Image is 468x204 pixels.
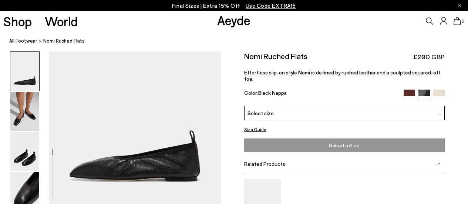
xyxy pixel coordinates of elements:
button: Select a Size [244,138,445,152]
span: Nomi Ruched Flats [43,37,85,45]
a: Aeyde [217,12,250,28]
span: Select a Size [246,141,442,150]
span: Related Products [244,161,285,167]
a: Shop [3,15,32,28]
span: Select size [248,109,274,117]
img: Nomi Ruched Flats - Image 1 [10,52,39,91]
span: £290 GBP [413,52,445,61]
a: 5 [454,17,461,25]
div: Color: [244,90,397,98]
p: Final Sizes | Extra 15% Off [172,1,296,10]
button: Size Guide [244,125,266,134]
img: Nomi Ruched Flats - Image 3 [10,132,39,171]
img: svg%3E [437,162,441,165]
span: 5 [461,19,465,23]
p: Effortless slip-on style Nomi is defined by ruched leather and a sculpted squared-off toe. [244,69,445,82]
nav: breadcrumb [9,31,468,51]
img: Nomi Ruched Flats - Image 2 [10,92,39,131]
img: svg%3E [438,113,441,116]
a: World [45,15,78,28]
a: All Footwear [9,37,37,45]
h2: Nomi Ruched Flats [244,51,307,61]
span: Black Nappa [258,90,287,96]
span: Navigate to /collections/ss25-final-sizes [246,2,296,9]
